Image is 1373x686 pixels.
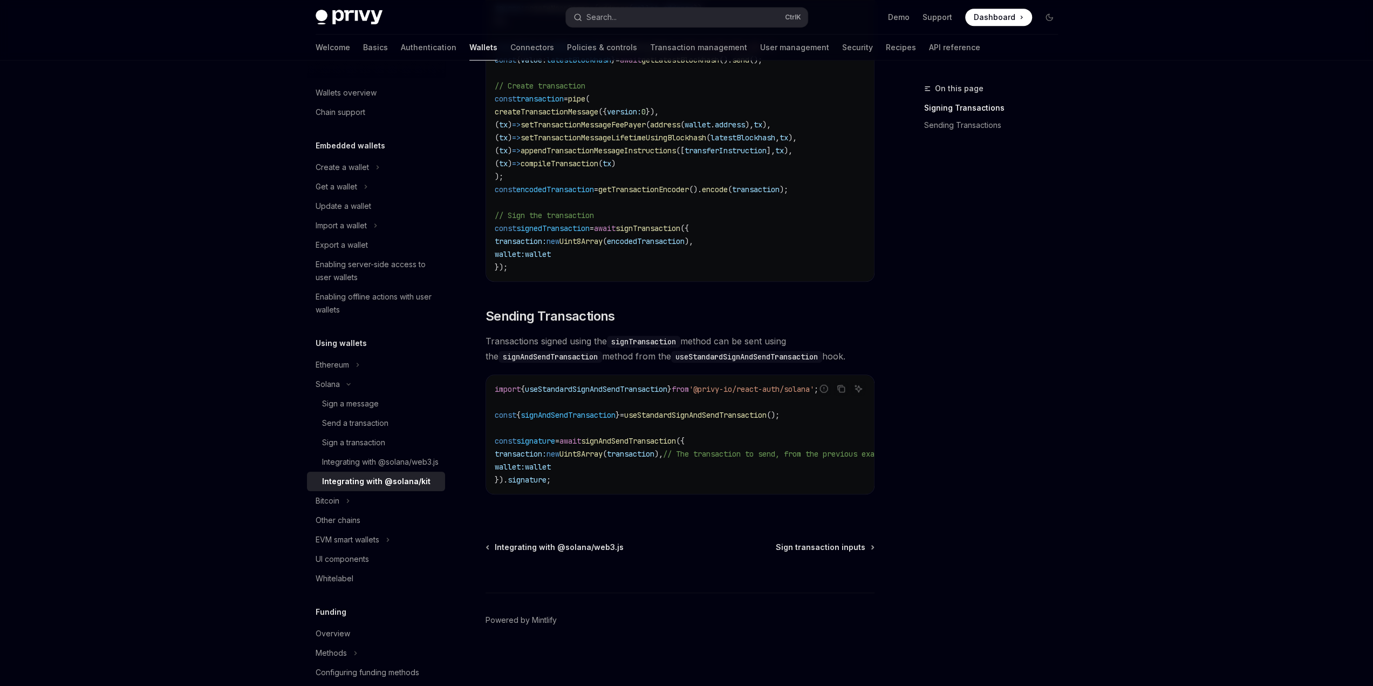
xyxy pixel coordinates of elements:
span: await [594,223,616,233]
span: => [512,120,521,130]
span: ([ [676,146,685,155]
a: Send a transaction [307,413,445,433]
a: Support [923,12,952,23]
span: ({ [676,436,685,446]
a: User management [760,35,829,60]
span: ({ [598,107,607,117]
code: signTransaction [607,336,680,348]
span: ), [762,120,771,130]
span: transferInstruction [685,146,767,155]
div: UI components [316,553,369,566]
span: ), [784,146,793,155]
span: Sending Transactions [486,308,615,325]
a: Transaction management [650,35,747,60]
a: Update a wallet [307,196,445,216]
span: version: [607,107,641,117]
button: Toggle Ethereum section [307,355,445,375]
span: ) [508,146,512,155]
span: transaction [732,185,780,194]
div: Sign a message [322,397,379,410]
span: ; [814,384,818,394]
button: Toggle Solana section [307,375,445,394]
span: const [495,436,516,446]
a: Enabling server-side access to user wallets [307,255,445,287]
span: wallet [525,249,551,259]
span: wallet [525,462,551,472]
div: Integrating with @solana/kit [322,475,431,488]
span: createTransactionMessage [495,107,598,117]
span: await [559,436,581,446]
div: Export a wallet [316,239,368,252]
span: }). [495,475,508,485]
span: Integrating with @solana/web3.js [495,542,624,553]
span: Uint8Array [559,236,603,246]
span: } [616,410,620,420]
div: Import a wallet [316,219,367,232]
span: ) [508,120,512,130]
span: ); [780,185,788,194]
button: Toggle Bitcoin section [307,491,445,511]
span: signature [508,475,547,485]
a: Basics [363,35,388,60]
span: tx [499,133,508,142]
button: Report incorrect code [817,382,831,396]
span: ( [680,120,685,130]
button: Ask AI [851,382,865,396]
span: On this page [935,82,983,95]
a: Powered by Mintlify [486,615,557,626]
a: Sending Transactions [924,117,1067,134]
span: signature [516,436,555,446]
button: Toggle dark mode [1041,9,1058,26]
span: = [594,185,598,194]
span: ), [788,133,797,142]
span: }); [495,262,508,272]
span: { [516,410,521,420]
div: Sign a transaction [322,436,385,449]
span: signAndSendTransaction [521,410,616,420]
a: Sign a transaction [307,433,445,452]
span: ( [646,120,650,130]
span: import [495,384,521,394]
button: Toggle Create a wallet section [307,158,445,177]
span: ( [585,94,590,104]
button: Toggle Methods section [307,643,445,663]
div: Get a wallet [316,180,357,193]
span: new [547,236,559,246]
a: Other chains [307,511,445,530]
a: Recipes [886,35,916,60]
span: = [590,223,594,233]
span: useStandardSignAndSendTransaction [624,410,767,420]
a: Sign a message [307,394,445,413]
span: // Create transaction [495,81,585,91]
span: => [512,146,521,155]
span: // Sign the transaction [495,210,594,220]
span: compileTransaction [521,159,598,168]
span: tx [754,120,762,130]
span: Dashboard [974,12,1015,23]
span: address [650,120,680,130]
span: tx [603,159,611,168]
span: } [667,384,672,394]
span: appendTransactionMessageInstructions [521,146,676,155]
span: = [620,410,624,420]
div: Integrating with @solana/web3.js [322,456,439,468]
a: Configuring funding methods [307,663,445,682]
span: const [495,410,516,420]
span: latestBlockhash [711,133,775,142]
span: from [672,384,689,394]
span: encodedTransaction [607,236,685,246]
span: ) [508,159,512,168]
span: new [547,449,559,459]
div: Configuring funding methods [316,666,419,679]
a: Integrating with @solana/web3.js [307,452,445,472]
span: signedTransaction [516,223,590,233]
a: Wallets [469,35,497,60]
span: transaction [516,94,564,104]
a: Sign transaction inputs [776,542,873,553]
div: Create a wallet [316,161,369,174]
span: 0 [641,107,646,117]
div: Ethereum [316,358,349,371]
span: (); [767,410,780,420]
span: Ctrl K [785,13,801,22]
span: ( [495,120,499,130]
